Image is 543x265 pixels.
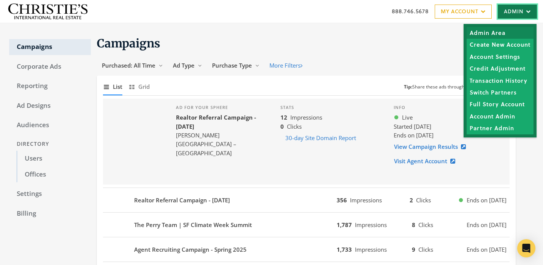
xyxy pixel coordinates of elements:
[97,36,160,50] span: Campaigns
[355,246,387,253] span: Impressions
[467,74,534,86] a: Transaction History
[103,216,510,234] button: The Perry Team | SF Climate Week Summit1,787Impressions8ClicksEnds on [DATE]
[9,59,91,75] a: Corporate Ads
[103,191,510,209] button: Realtor Referral Campaign - [DATE]356Impressions2ClicksEnds on [DATE]
[467,221,507,229] span: Ends on [DATE]
[9,186,91,202] a: Settings
[168,58,207,73] button: Ad Type
[212,62,252,69] span: Purchase Type
[337,221,352,229] b: 1,787
[467,50,534,62] a: Account Settings
[517,239,535,257] div: Open Intercom Messenger
[128,79,150,95] button: Grid
[280,131,361,145] button: 30-day Site Domain Report
[410,196,413,204] b: 2
[103,79,122,95] button: List
[467,98,534,110] a: Full Story Account
[404,84,412,90] b: Tip:
[176,131,268,140] div: [PERSON_NAME]
[134,221,252,229] b: The Perry Team | SF Climate Week Summit
[207,58,264,73] button: Purchase Type
[394,122,491,131] div: Started [DATE]
[264,58,307,73] button: More Filters
[394,154,460,168] a: Visit Agent Account
[412,221,415,229] b: 8
[103,240,510,259] button: Agent Recruiting Campaign - Spring 20251,733Impressions9ClicksEnds on [DATE]
[467,86,534,98] a: Switch Partners
[176,105,268,110] h4: Ad for your sphere
[173,62,195,69] span: Ad Type
[9,98,91,114] a: Ad Designs
[9,39,91,55] a: Campaigns
[337,196,347,204] b: 356
[435,5,492,19] a: My Account
[467,27,534,39] a: Admin Area
[113,82,122,91] span: List
[102,62,155,69] span: Purchased: All Time
[134,196,230,205] b: Realtor Referral Campaign - [DATE]
[176,140,268,158] div: [GEOGRAPHIC_DATA] – [GEOGRAPHIC_DATA]
[134,245,247,254] b: Agent Recruiting Campaign - Spring 2025
[176,114,256,130] b: Realtor Referral Campaign - [DATE]
[290,114,322,121] span: Impressions
[404,84,479,91] small: Share these ads through a CSV.
[280,114,287,121] b: 12
[394,105,491,110] h4: Info
[402,113,413,122] span: Live
[467,196,507,205] span: Ends on [DATE]
[418,221,433,229] span: Clicks
[416,196,431,204] span: Clicks
[17,151,91,167] a: Users
[6,3,90,20] img: Adwerx
[9,137,91,151] div: Directory
[418,246,433,253] span: Clicks
[17,167,91,183] a: Offices
[392,7,429,15] a: 888.746.5678
[97,58,168,73] button: Purchased: All Time
[467,245,507,254] span: Ends on [DATE]
[412,246,415,253] b: 9
[337,246,352,253] b: 1,733
[350,196,382,204] span: Impressions
[467,110,534,122] a: Account Admin
[280,123,284,130] b: 0
[498,5,537,19] a: Admin
[355,221,387,229] span: Impressions
[280,105,382,110] h4: Stats
[9,206,91,222] a: Billing
[394,140,471,154] a: View Campaign Results
[138,82,150,91] span: Grid
[9,78,91,94] a: Reporting
[467,39,534,50] a: Create New Account
[287,123,302,130] span: Clicks
[467,122,534,134] a: Partner Admin
[394,131,434,139] span: Ends on [DATE]
[467,63,534,74] a: Credit Adjustment
[9,117,91,133] a: Audiences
